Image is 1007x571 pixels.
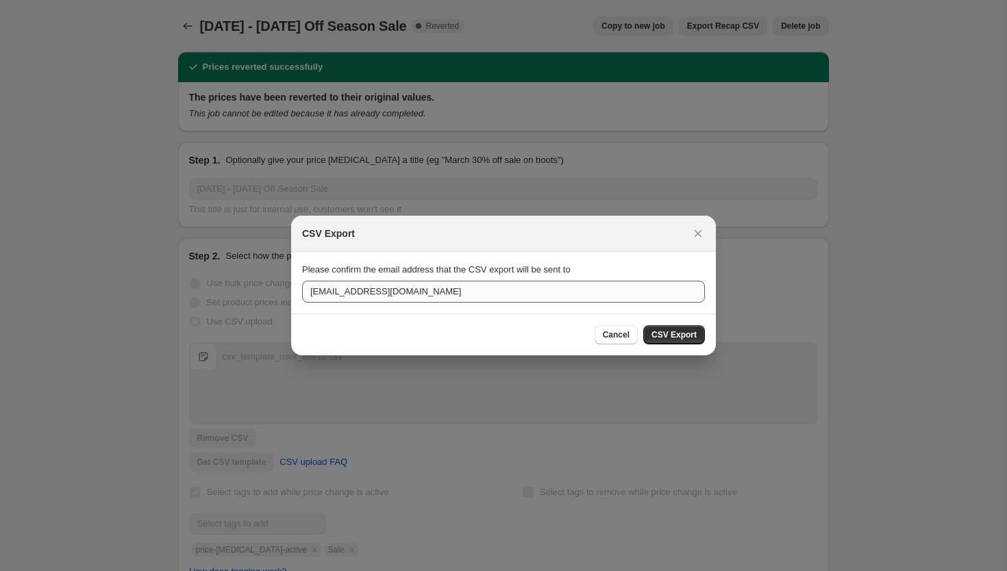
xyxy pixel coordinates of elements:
[302,264,571,275] span: Please confirm the email address that the CSV export will be sent to
[643,325,705,344] button: CSV Export
[688,224,708,243] button: Close
[651,329,697,340] span: CSV Export
[603,329,630,340] span: Cancel
[302,227,355,240] h2: CSV Export
[595,325,638,344] button: Cancel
